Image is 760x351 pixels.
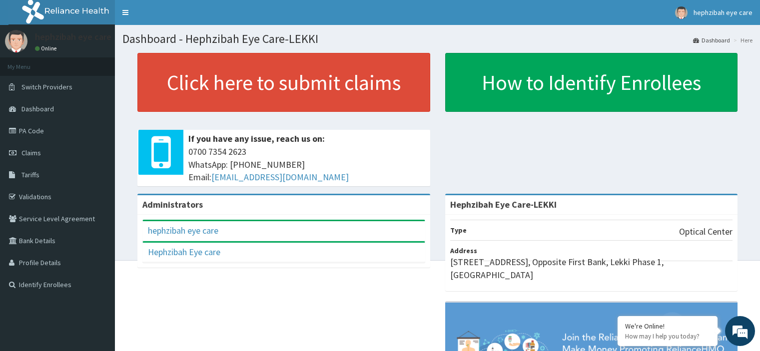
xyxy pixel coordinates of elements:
b: Administrators [142,199,203,210]
span: hephzibah eye care [694,8,753,17]
span: Dashboard [21,104,54,113]
p: hephzibah eye care [35,32,111,41]
strong: Hephzibah Eye Care-LEKKI [450,199,557,210]
b: Address [450,246,477,255]
img: User Image [5,30,27,52]
span: Claims [21,148,41,157]
a: Dashboard [693,36,730,44]
a: [EMAIL_ADDRESS][DOMAIN_NAME] [211,171,349,183]
a: How to Identify Enrollees [445,53,738,112]
a: Click here to submit claims [137,53,430,112]
span: Switch Providers [21,82,72,91]
b: Type [450,226,467,235]
a: hephzibah eye care [148,225,218,236]
span: 0700 7354 2623 WhatsApp: [PHONE_NUMBER] Email: [188,145,425,184]
a: Hephzibah Eye care [148,246,220,258]
span: Tariffs [21,170,39,179]
p: Optical Center [679,225,733,238]
b: If you have any issue, reach us on: [188,133,325,144]
p: [STREET_ADDRESS], Opposite First Bank, Lekki Phase 1, [GEOGRAPHIC_DATA] [450,256,733,281]
li: Here [731,36,753,44]
a: Online [35,45,59,52]
h1: Dashboard - Hephzibah Eye Care-LEKKI [122,32,753,45]
div: We're Online! [625,322,710,331]
p: How may I help you today? [625,332,710,341]
img: User Image [675,6,688,19]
